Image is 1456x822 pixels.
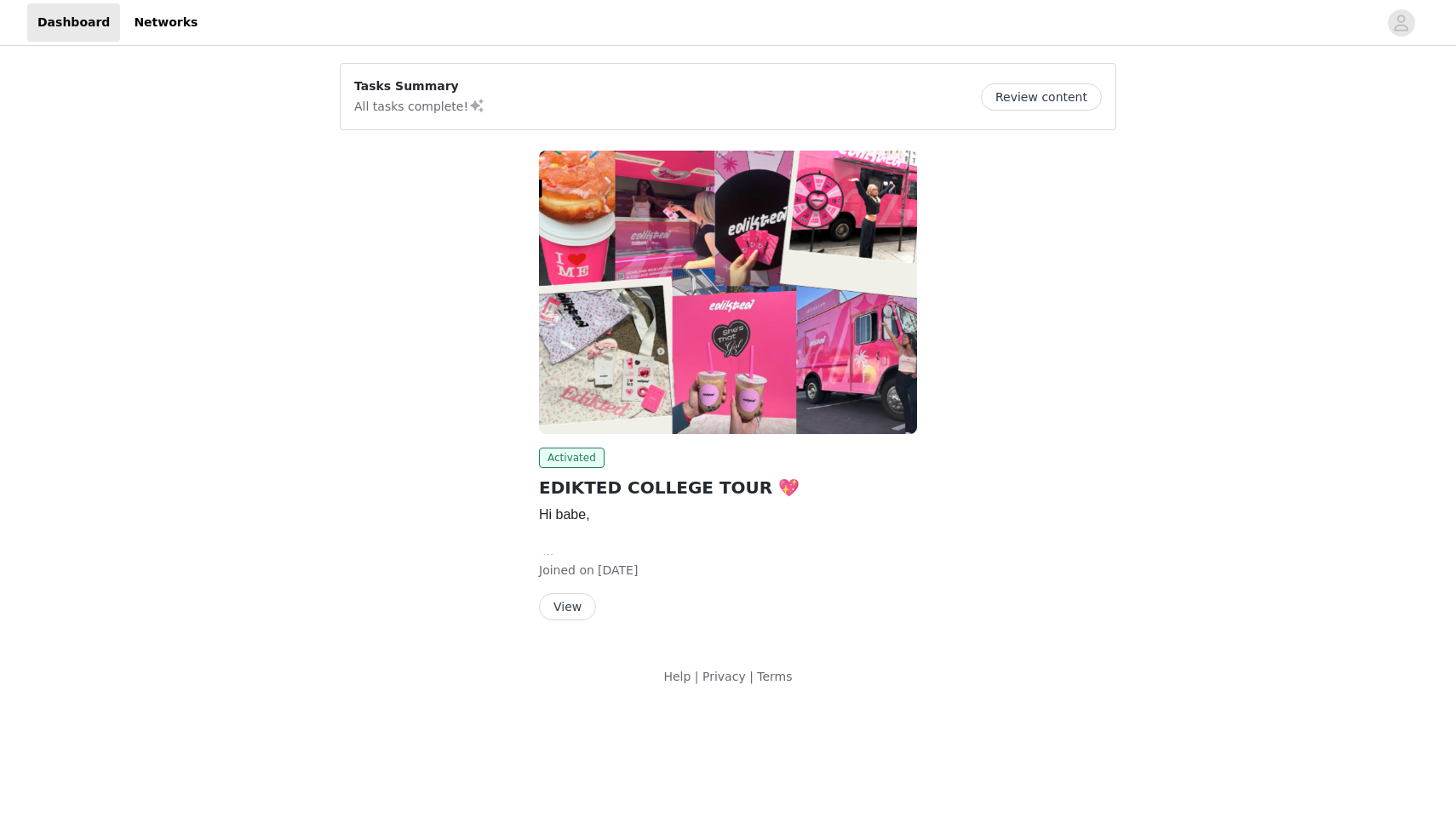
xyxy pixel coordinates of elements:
a: Networks [123,3,208,42]
p: Tasks Summary [354,77,485,95]
a: Privacy [702,670,746,683]
button: View [539,593,596,620]
p: All tasks complete! [354,95,485,116]
span: Joined on [539,563,594,577]
img: Edikted [539,151,917,434]
a: Terms [757,670,792,683]
span: | [749,670,754,683]
a: View [539,601,596,614]
span: | [695,670,699,683]
a: Dashboard [27,3,120,42]
span: Hi babe, [539,507,590,522]
a: Help [663,670,691,683]
div: avatar [1393,9,1409,37]
h2: EDIKTED COLLEGE TOUR 💖 [539,475,917,500]
span: Activated [539,448,605,468]
span: [DATE] [598,563,638,577]
button: Review content [981,83,1102,111]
